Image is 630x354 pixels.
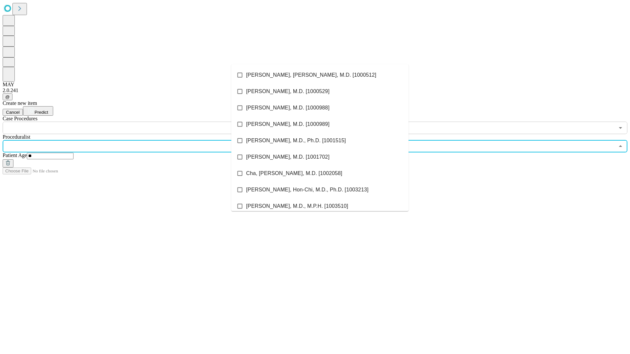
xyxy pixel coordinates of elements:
[3,152,27,158] span: Patient Age
[34,110,48,115] span: Predict
[3,134,30,140] span: Proceduralist
[246,169,342,177] span: Cha, [PERSON_NAME], M.D. [1002058]
[3,109,23,116] button: Cancel
[246,202,348,210] span: [PERSON_NAME], M.D., M.P.H. [1003510]
[3,116,37,121] span: Scheduled Procedure
[246,137,346,145] span: [PERSON_NAME], M.D., Ph.D. [1001515]
[246,120,329,128] span: [PERSON_NAME], M.D. [1000989]
[3,82,627,88] div: MAY
[3,100,37,106] span: Create new item
[616,123,625,132] button: Open
[3,93,12,100] button: @
[246,186,368,194] span: [PERSON_NAME], Hon-Chi, M.D., Ph.D. [1003213]
[246,104,329,112] span: [PERSON_NAME], M.D. [1000988]
[246,153,329,161] span: [PERSON_NAME], M.D. [1001702]
[5,94,10,99] span: @
[6,110,20,115] span: Cancel
[246,88,329,95] span: [PERSON_NAME], M.D. [1000529]
[616,142,625,151] button: Close
[3,88,627,93] div: 2.0.241
[23,106,53,116] button: Predict
[246,71,376,79] span: [PERSON_NAME], [PERSON_NAME], M.D. [1000512]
